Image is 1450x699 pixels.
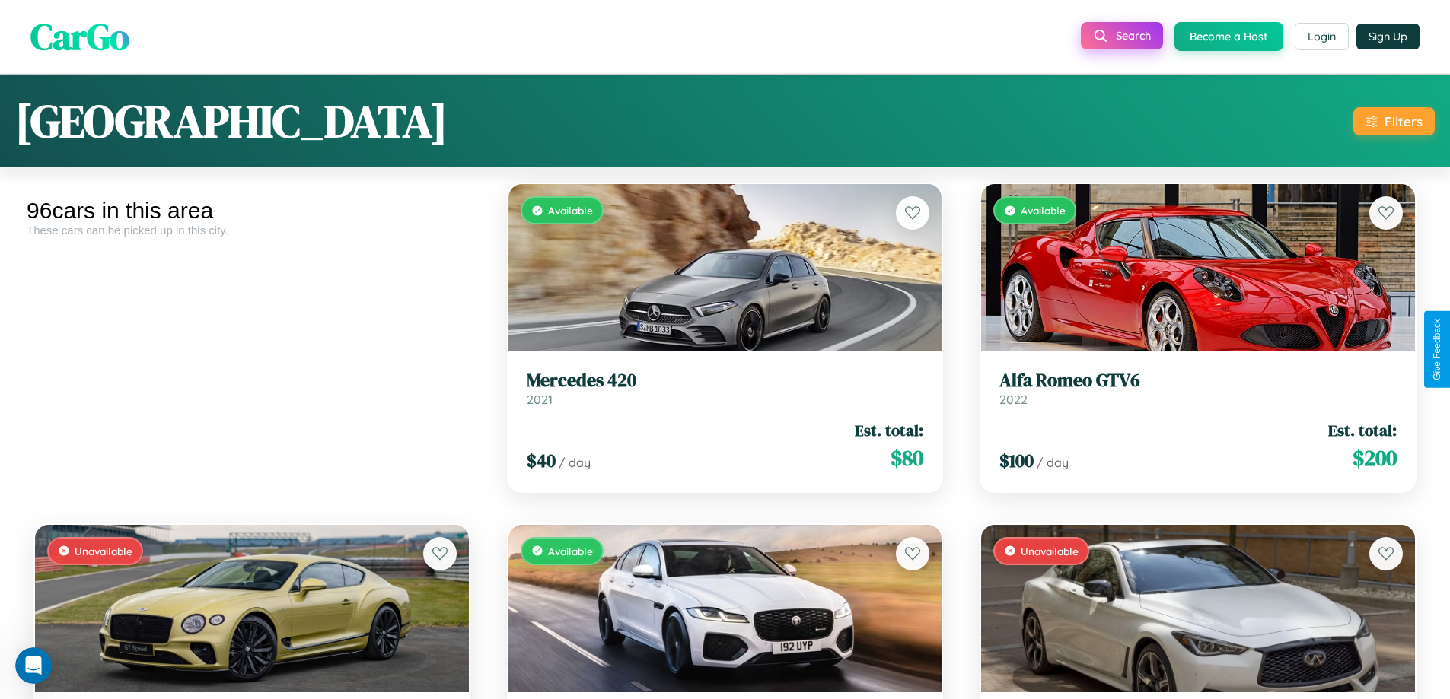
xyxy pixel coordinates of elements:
span: $ 40 [527,448,556,473]
span: Unavailable [75,545,132,558]
span: / day [559,455,591,470]
div: These cars can be picked up in this city. [27,224,477,237]
span: Est. total: [1328,419,1397,441]
span: 2022 [999,392,1028,407]
div: Give Feedback [1432,319,1442,380]
div: 96 cars in this area [27,198,477,224]
span: 2021 [527,392,553,407]
span: Available [1021,204,1066,217]
div: Filters [1385,113,1423,129]
span: Est. total: [855,419,923,441]
span: Available [548,204,593,217]
h3: Alfa Romeo GTV6 [999,370,1397,392]
button: Login [1295,23,1349,50]
span: $ 100 [999,448,1034,473]
iframe: Intercom live chat [15,647,52,684]
a: Mercedes 4202021 [527,370,924,407]
span: Available [548,545,593,558]
span: $ 80 [891,443,923,473]
h3: Mercedes 420 [527,370,924,392]
span: / day [1037,455,1069,470]
h1: [GEOGRAPHIC_DATA] [15,90,448,152]
span: Search [1116,29,1151,43]
button: Search [1081,22,1163,49]
a: Alfa Romeo GTV62022 [999,370,1397,407]
button: Filters [1353,107,1435,135]
span: Unavailable [1021,545,1079,558]
span: CarGo [30,11,129,62]
span: $ 200 [1353,443,1397,473]
button: Sign Up [1356,24,1420,49]
button: Become a Host [1174,22,1283,51]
